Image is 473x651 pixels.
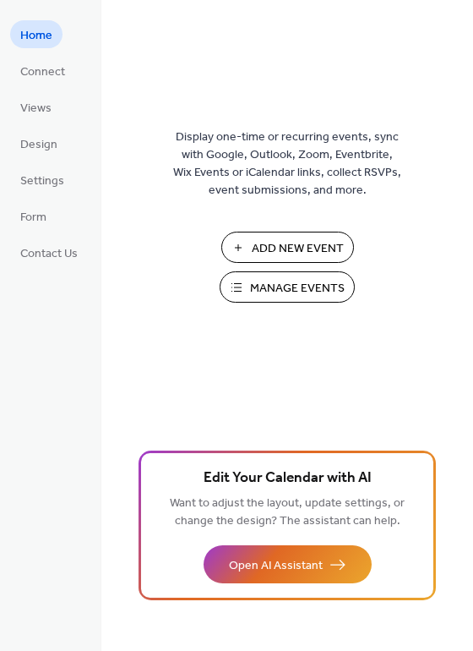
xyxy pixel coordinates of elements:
span: Form [20,209,46,227]
span: Home [20,27,52,45]
span: Manage Events [250,280,345,298]
a: Settings [10,166,74,194]
button: Open AI Assistant [204,545,372,583]
span: Display one-time or recurring events, sync with Google, Outlook, Zoom, Eventbrite, Wix Events or ... [173,129,401,200]
button: Manage Events [220,271,355,303]
span: Open AI Assistant [229,557,323,575]
span: Contact Us [20,245,78,263]
span: Views [20,100,52,118]
a: Design [10,129,68,157]
a: Contact Us [10,238,88,266]
span: Edit Your Calendar with AI [204,467,372,490]
a: Form [10,202,57,230]
button: Add New Event [221,232,354,263]
span: Settings [20,172,64,190]
a: Connect [10,57,75,85]
a: Views [10,93,62,121]
span: Want to adjust the layout, update settings, or change the design? The assistant can help. [170,492,405,533]
span: Connect [20,63,65,81]
a: Home [10,20,63,48]
span: Add New Event [252,240,344,258]
span: Design [20,136,57,154]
